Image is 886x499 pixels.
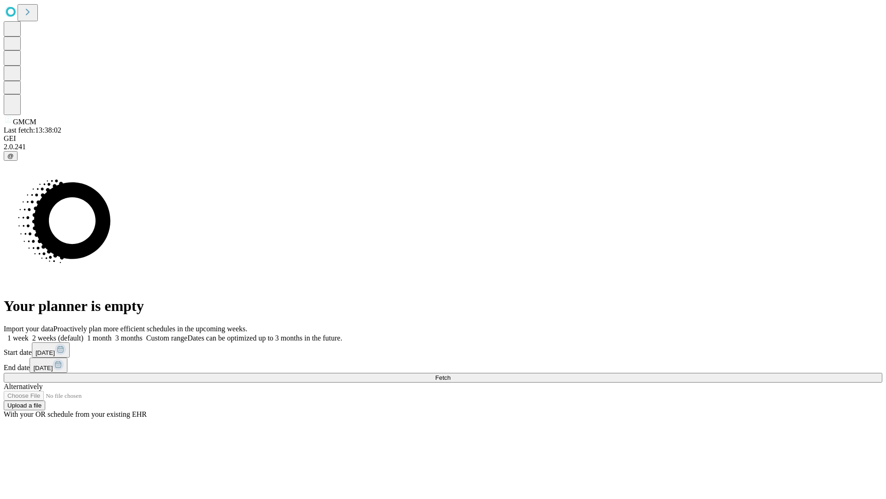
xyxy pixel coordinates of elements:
[36,349,55,356] span: [DATE]
[4,410,147,418] span: With your OR schedule from your existing EHR
[4,342,882,358] div: Start date
[33,365,53,371] span: [DATE]
[87,334,112,342] span: 1 month
[4,383,42,390] span: Alternatively
[7,152,14,159] span: @
[4,126,61,134] span: Last fetch: 13:38:02
[435,374,450,381] span: Fetch
[32,334,84,342] span: 2 weeks (default)
[30,358,67,373] button: [DATE]
[4,143,882,151] div: 2.0.241
[4,298,882,315] h1: Your planner is empty
[115,334,143,342] span: 3 months
[4,373,882,383] button: Fetch
[4,134,882,143] div: GEI
[187,334,342,342] span: Dates can be optimized up to 3 months in the future.
[7,334,29,342] span: 1 week
[4,401,45,410] button: Upload a file
[4,151,18,161] button: @
[4,358,882,373] div: End date
[146,334,187,342] span: Custom range
[13,118,36,126] span: GMCM
[4,325,54,333] span: Import your data
[54,325,247,333] span: Proactively plan more efficient schedules in the upcoming weeks.
[32,342,70,358] button: [DATE]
